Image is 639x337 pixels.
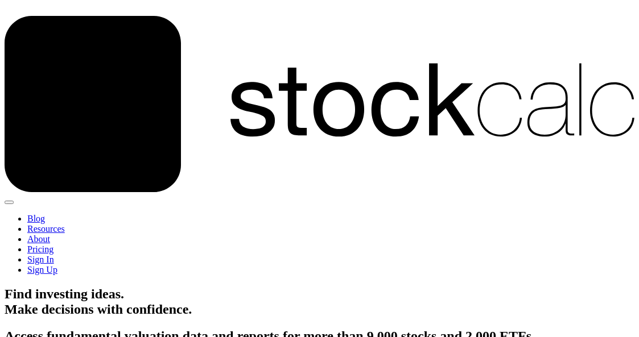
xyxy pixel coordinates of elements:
[27,224,65,234] a: Resources
[27,214,45,223] a: Blog
[27,244,53,254] a: Pricing
[27,255,54,264] a: Sign In
[27,234,50,244] a: About
[27,265,57,274] a: Sign Up
[5,201,14,204] button: Toggle navigation
[5,286,634,317] h1: Find investing ideas. Make decisions with confidence.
